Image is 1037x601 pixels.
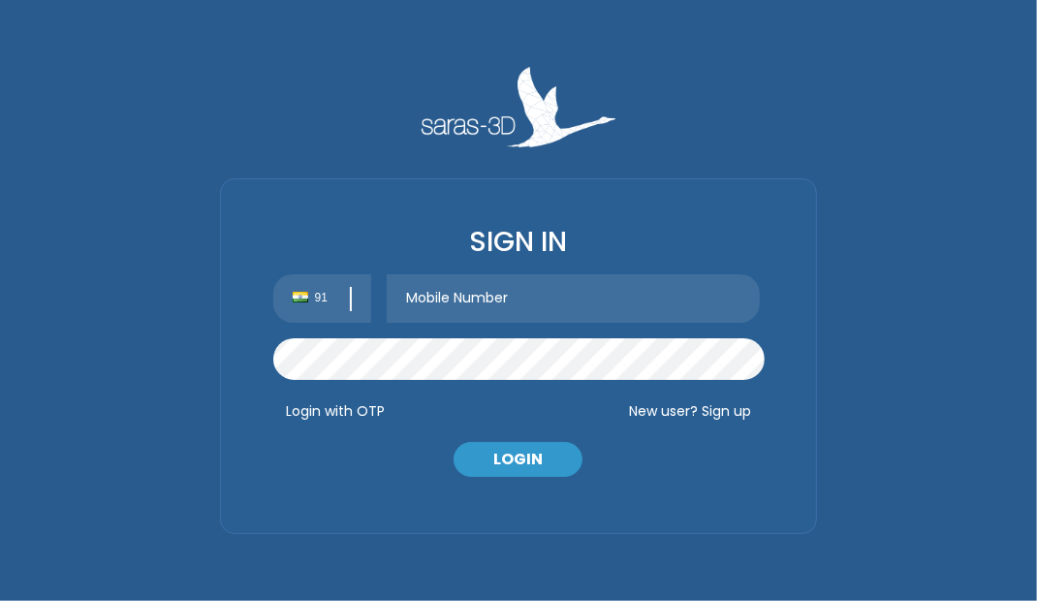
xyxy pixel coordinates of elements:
[422,67,615,147] img: Saras 3D
[273,395,397,427] button: Login with OTP
[387,274,760,323] input: Mobile Number
[454,442,582,477] button: LOGIN
[616,395,764,427] button: New user? Sign up
[315,289,349,306] span: 91
[273,226,765,259] h3: SIGN IN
